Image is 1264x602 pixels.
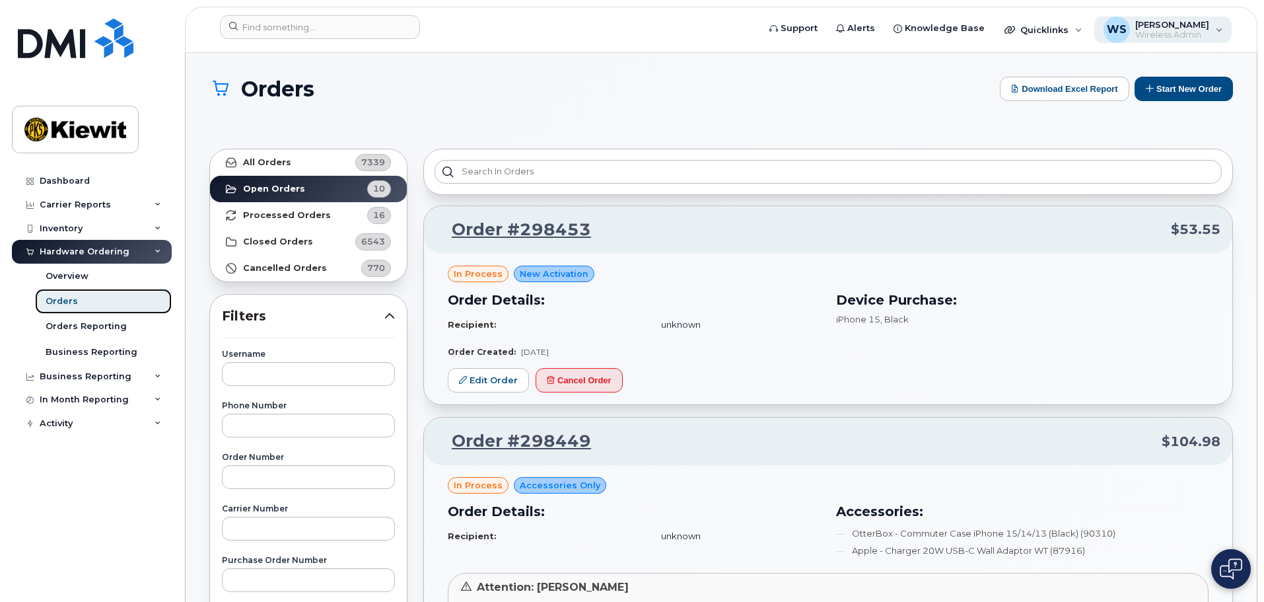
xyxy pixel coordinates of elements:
h3: Accessories: [836,502,1209,521]
strong: Cancelled Orders [243,263,327,274]
a: Processed Orders16 [210,202,407,229]
strong: Recipient: [448,531,497,541]
label: Purchase Order Number [222,556,395,564]
strong: Closed Orders [243,237,313,247]
input: Search in orders [435,160,1222,184]
td: unknown [649,525,820,548]
span: Orders [241,77,314,100]
h3: Order Details: [448,502,820,521]
button: Cancel Order [536,368,623,393]
label: Username [222,350,395,358]
span: 7339 [361,156,385,169]
span: in process [454,268,503,280]
span: iPhone 15 [836,314,880,324]
label: Phone Number [222,402,395,410]
a: Edit Order [448,368,529,393]
li: OtterBox - Commuter Case iPhone 15/14/13 (Black) (90310) [836,527,1209,540]
a: Order #298453 [436,218,591,242]
span: $53.55 [1171,220,1220,239]
li: Apple - Charger 20W USB-C Wall Adaptor WT (87916) [836,545,1209,557]
h3: Order Details: [448,290,820,310]
span: in process [454,479,503,492]
span: 10 [373,182,385,195]
span: Filters [222,307,384,326]
span: Accessories Only [520,479,600,492]
strong: All Orders [243,157,291,168]
span: 16 [373,209,385,221]
label: Order Number [222,453,395,461]
button: Start New Order [1135,77,1233,101]
span: $104.98 [1162,432,1220,451]
span: , Black [880,314,909,324]
a: Order #298449 [436,430,591,453]
span: Attention: [PERSON_NAME] [477,581,629,593]
a: Cancelled Orders770 [210,255,407,282]
h3: Device Purchase: [836,290,1209,310]
strong: Open Orders [243,184,305,194]
a: Open Orders10 [210,176,407,202]
strong: Processed Orders [243,210,331,221]
img: Open chat [1220,558,1242,580]
a: Closed Orders6543 [210,229,407,255]
td: unknown [649,313,820,336]
strong: Recipient: [448,319,497,330]
span: New Activation [520,268,588,280]
label: Carrier Number [222,505,395,513]
strong: Order Created: [448,347,516,357]
a: All Orders7339 [210,149,407,176]
span: [DATE] [521,347,549,357]
span: 770 [367,262,385,274]
button: Download Excel Report [1000,77,1129,101]
span: 6543 [361,235,385,248]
